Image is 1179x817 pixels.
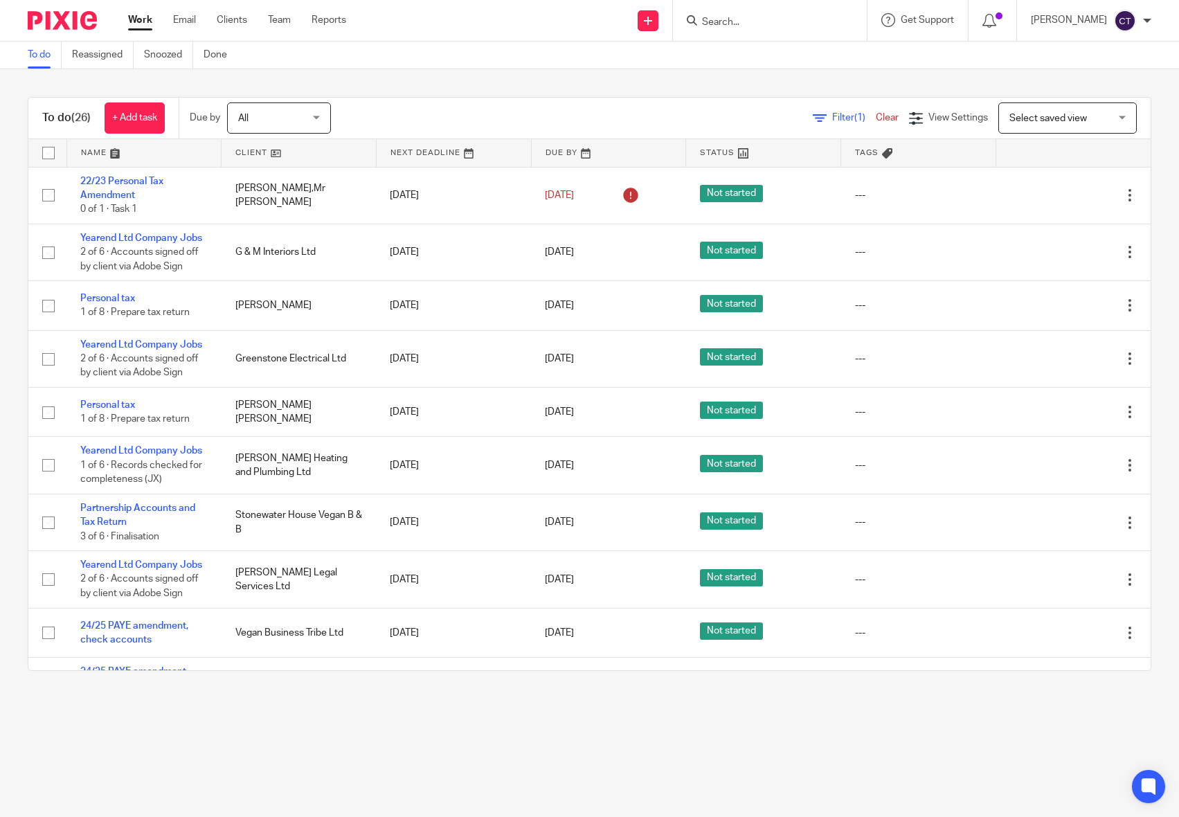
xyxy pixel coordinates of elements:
[80,560,202,570] a: Yearend Ltd Company Jobs
[545,354,574,363] span: [DATE]
[80,446,202,456] a: Yearend Ltd Company Jobs
[222,437,377,494] td: [PERSON_NAME] Heating and Plumbing Ltd
[876,113,899,123] a: Clear
[1114,10,1136,32] img: svg%3E
[72,42,134,69] a: Reassigned
[80,414,190,424] span: 1 of 8 · Prepare tax return
[376,608,531,657] td: [DATE]
[80,503,195,527] a: Partnership Accounts and Tax Return
[80,247,198,271] span: 2 of 6 · Accounts signed off by client via Adobe Sign
[80,460,202,485] span: 1 of 6 · Records checked for completeness (JX)
[545,628,574,638] span: [DATE]
[376,551,531,608] td: [DATE]
[928,113,988,123] span: View Settings
[80,233,202,243] a: Yearend Ltd Company Jobs
[545,247,574,257] span: [DATE]
[80,308,190,318] span: 1 of 8 · Prepare tax return
[376,437,531,494] td: [DATE]
[222,658,377,715] td: VBT Consulting Ltd
[80,575,198,599] span: 2 of 6 · Accounts signed off by client via Adobe Sign
[173,13,196,27] a: Email
[700,348,763,366] span: Not started
[700,455,763,472] span: Not started
[545,460,574,470] span: [DATE]
[222,494,377,550] td: Stonewater House Vegan B & B
[376,658,531,715] td: [DATE]
[855,458,982,472] div: ---
[268,13,291,27] a: Team
[222,167,377,224] td: [PERSON_NAME],Mr [PERSON_NAME]
[545,300,574,310] span: [DATE]
[376,224,531,280] td: [DATE]
[376,494,531,550] td: [DATE]
[222,224,377,280] td: G & M Interiors Ltd
[700,295,763,312] span: Not started
[855,298,982,312] div: ---
[80,340,202,350] a: Yearend Ltd Company Jobs
[545,575,574,584] span: [DATE]
[700,512,763,530] span: Not started
[854,113,865,123] span: (1)
[700,622,763,640] span: Not started
[144,42,193,69] a: Snoozed
[376,281,531,330] td: [DATE]
[855,573,982,586] div: ---
[545,517,574,527] span: [DATE]
[1009,114,1087,123] span: Select saved view
[222,330,377,387] td: Greenstone Electrical Ltd
[855,352,982,366] div: ---
[700,242,763,259] span: Not started
[222,388,377,437] td: [PERSON_NAME] [PERSON_NAME]
[700,185,763,202] span: Not started
[855,188,982,202] div: ---
[1031,13,1107,27] p: [PERSON_NAME]
[312,13,346,27] a: Reports
[222,608,377,657] td: Vegan Business Tribe Ltd
[545,407,574,417] span: [DATE]
[832,113,876,123] span: Filter
[80,354,198,378] span: 2 of 6 · Accounts signed off by client via Adobe Sign
[855,405,982,419] div: ---
[28,11,97,30] img: Pixie
[80,204,137,214] span: 0 of 1 · Task 1
[545,190,574,200] span: [DATE]
[376,388,531,437] td: [DATE]
[222,551,377,608] td: [PERSON_NAME] Legal Services Ltd
[105,102,165,134] a: + Add task
[700,402,763,419] span: Not started
[855,245,982,259] div: ---
[376,167,531,224] td: [DATE]
[222,281,377,330] td: [PERSON_NAME]
[204,42,237,69] a: Done
[80,400,135,410] a: Personal tax
[80,177,163,200] a: 22/23 Personal Tax Amendment
[701,17,825,29] input: Search
[42,111,91,125] h1: To do
[855,149,879,156] span: Tags
[376,330,531,387] td: [DATE]
[128,13,152,27] a: Work
[80,294,135,303] a: Personal tax
[80,667,197,705] a: 24/25 PAYE amendment, both directors to PA, Claim EA
[217,13,247,27] a: Clients
[190,111,220,125] p: Due by
[80,532,159,541] span: 3 of 6 · Finalisation
[238,114,249,123] span: All
[80,621,188,645] a: 24/25 PAYE amendment, check accounts
[28,42,62,69] a: To do
[855,626,982,640] div: ---
[71,112,91,123] span: (26)
[700,569,763,586] span: Not started
[855,515,982,529] div: ---
[901,15,954,25] span: Get Support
